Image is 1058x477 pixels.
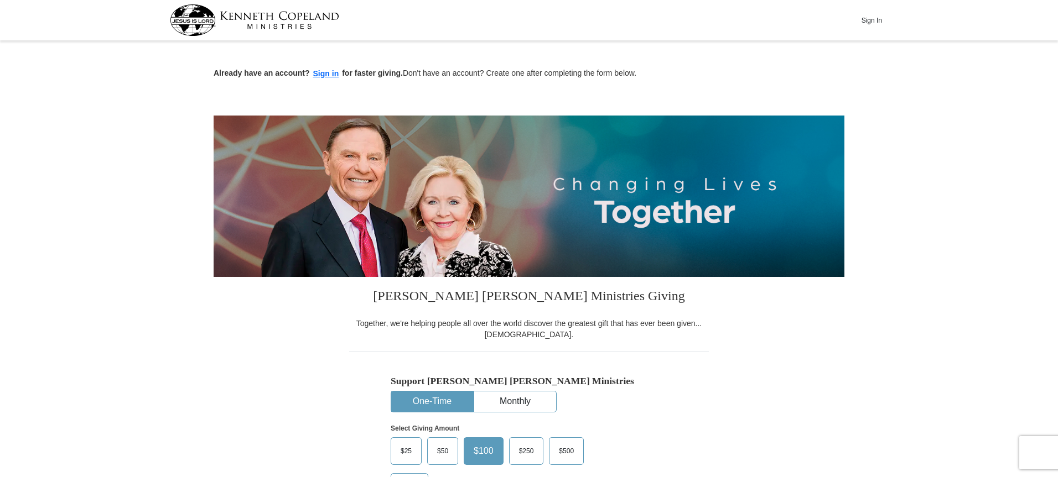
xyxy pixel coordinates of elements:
[432,443,454,459] span: $50
[349,277,709,318] h3: [PERSON_NAME] [PERSON_NAME] Ministries Giving
[170,4,339,36] img: kcm-header-logo.svg
[214,67,844,80] p: Don't have an account? Create one after completing the form below.
[395,443,417,459] span: $25
[391,424,459,432] strong: Select Giving Amount
[214,69,403,77] strong: Already have an account? for faster giving.
[514,443,540,459] span: $250
[391,375,667,387] h5: Support [PERSON_NAME] [PERSON_NAME] Ministries
[391,391,473,412] button: One-Time
[474,391,556,412] button: Monthly
[553,443,579,459] span: $500
[855,12,888,29] button: Sign In
[468,443,499,459] span: $100
[310,67,343,80] button: Sign in
[349,318,709,340] div: Together, we're helping people all over the world discover the greatest gift that has ever been g...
